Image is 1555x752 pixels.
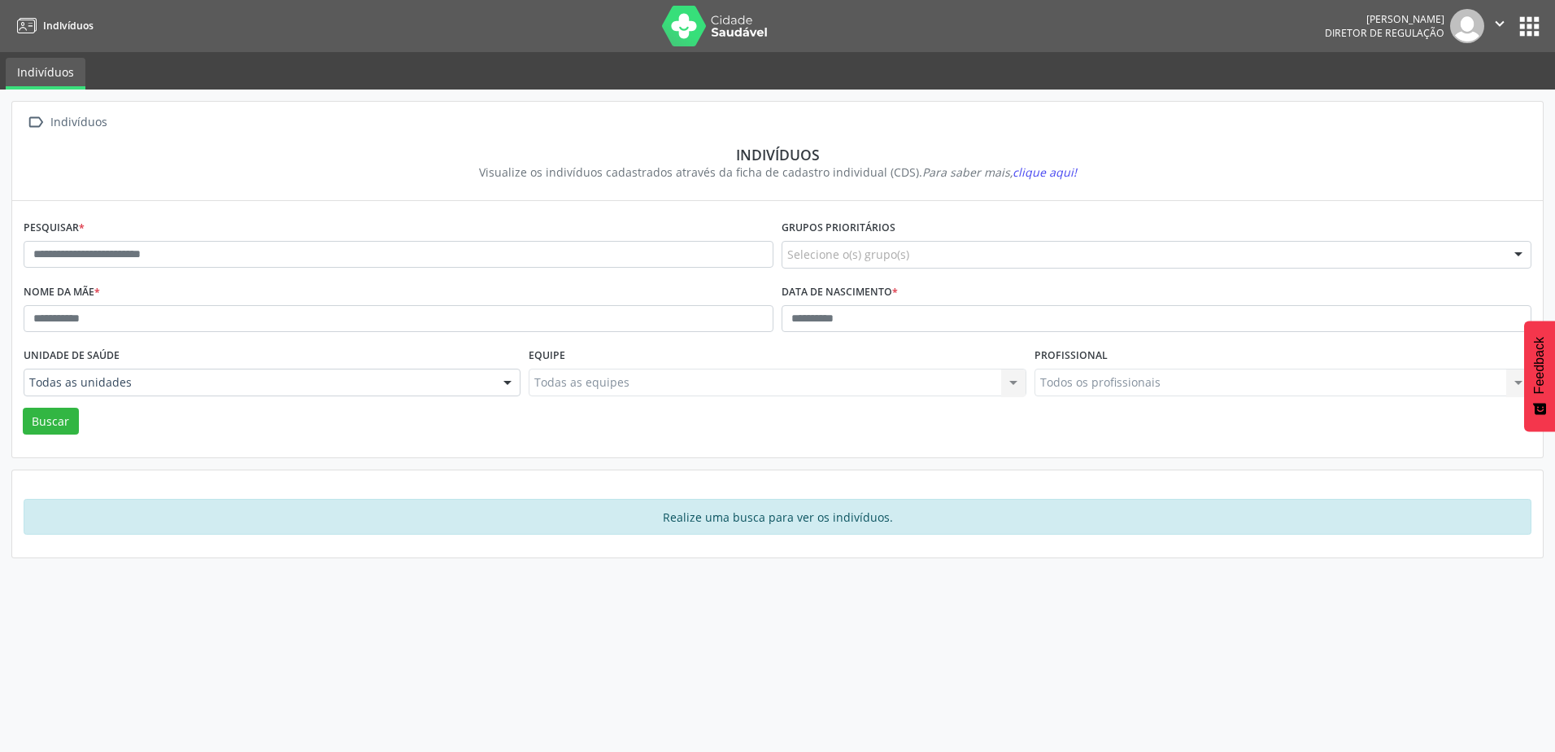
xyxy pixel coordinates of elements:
[24,111,110,134] a:  Indivíduos
[1524,321,1555,431] button: Feedback - Mostrar pesquisa
[24,111,47,134] i: 
[922,164,1077,180] i: Para saber mais,
[43,19,94,33] span: Indivíduos
[29,374,487,391] span: Todas as unidades
[1515,12,1544,41] button: apps
[24,216,85,241] label: Pesquisar
[24,499,1531,535] div: Realize uma busca para ver os indivíduos.
[1484,9,1515,43] button: 
[23,408,79,435] button: Buscar
[782,216,895,241] label: Grupos prioritários
[47,111,110,134] div: Indivíduos
[24,343,120,369] label: Unidade de saúde
[1013,164,1077,180] span: clique aqui!
[1450,9,1484,43] img: img
[1325,26,1444,40] span: Diretor de regulação
[1491,15,1509,33] i: 
[1034,343,1108,369] label: Profissional
[529,343,565,369] label: Equipe
[35,164,1520,181] div: Visualize os indivíduos cadastrados através da ficha de cadastro individual (CDS).
[35,146,1520,164] div: Indivíduos
[24,280,100,305] label: Nome da mãe
[1325,12,1444,26] div: [PERSON_NAME]
[787,246,909,263] span: Selecione o(s) grupo(s)
[11,12,94,39] a: Indivíduos
[782,280,898,305] label: Data de nascimento
[1532,337,1547,394] span: Feedback
[6,58,85,90] a: Indivíduos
